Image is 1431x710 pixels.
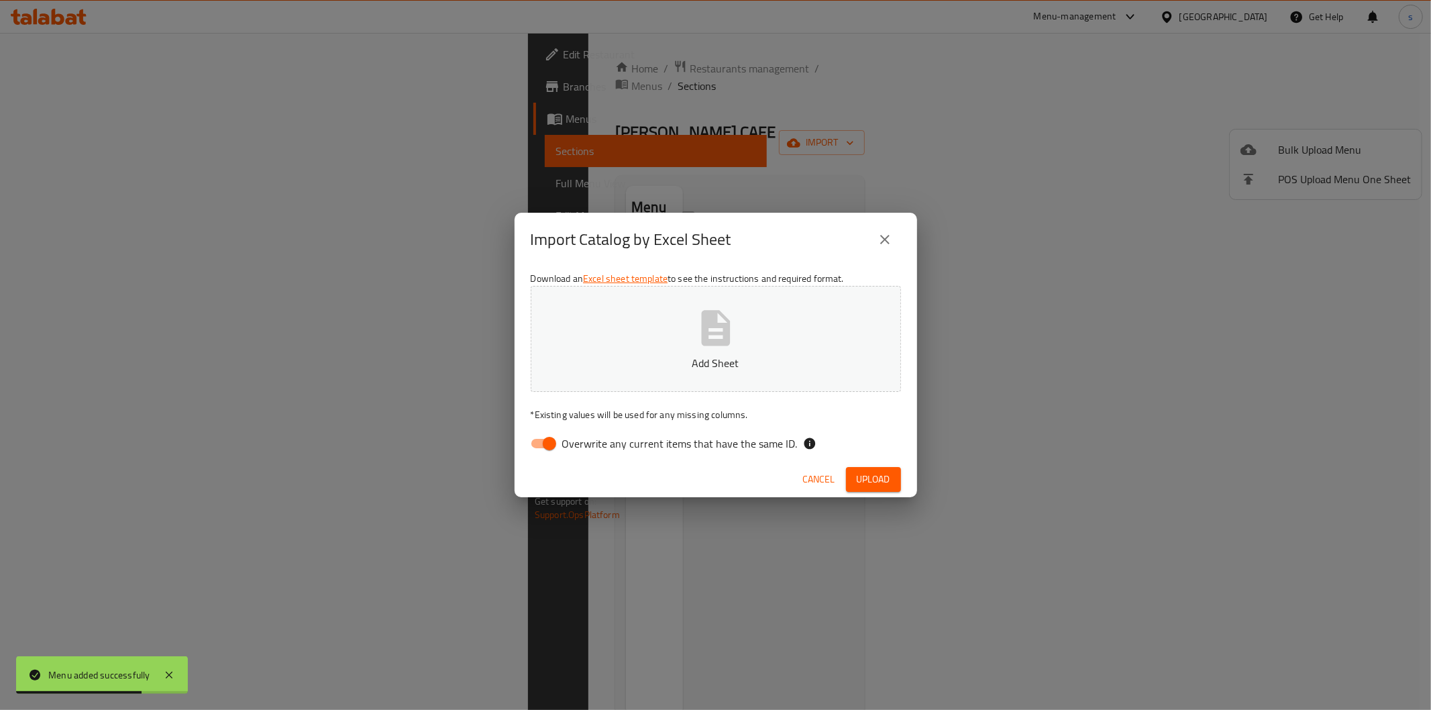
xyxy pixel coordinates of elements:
div: Menu added successfully [48,668,150,682]
span: Overwrite any current items that have the same ID. [562,436,798,452]
svg: If the overwrite option isn't selected, then the items that match an existing ID will be ignored ... [803,437,816,450]
span: Cancel [803,471,835,488]
button: close [869,223,901,256]
p: Add Sheet [551,355,880,371]
h2: Import Catalog by Excel Sheet [531,229,731,250]
p: Existing values will be used for any missing columns. [531,408,901,421]
button: Add Sheet [531,286,901,392]
button: Cancel [798,467,841,492]
button: Upload [846,467,901,492]
a: Excel sheet template [583,270,668,287]
span: Upload [857,471,890,488]
div: Download an to see the instructions and required format. [515,266,917,461]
